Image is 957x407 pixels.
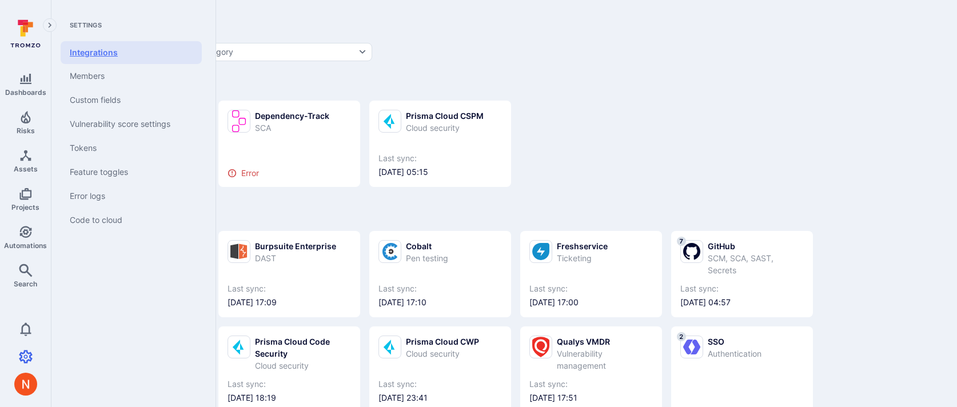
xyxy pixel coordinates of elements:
a: CobaltPen testingLast sync:[DATE] 17:10 [378,240,502,308]
span: Last sync: [529,378,653,390]
div: SSO [708,336,761,348]
span: Search [14,280,37,288]
a: Tokens [61,136,202,160]
span: Dashboards [5,88,46,97]
div: Error [228,169,351,178]
span: Automations [4,241,47,250]
div: Vulnerability management [557,348,653,372]
span: Last sync: [680,283,804,294]
div: Burpsuite Enterprise [255,240,336,252]
div: Cloud security [255,360,351,372]
span: Last sync: [378,283,502,294]
div: Qualys VMDR [557,336,653,348]
a: Prisma Cloud CWPCloud securityLast sync:[DATE] 23:41 [378,336,502,404]
span: Risks [17,126,35,135]
span: [DATE] 17:51 [529,392,653,404]
div: Ticketing [557,252,608,264]
span: Last sync: [378,378,502,390]
a: Qualys VMDRVulnerability managementLast sync:[DATE] 17:51 [529,336,653,404]
a: Custom fields [61,88,202,112]
div: SCA [255,122,329,134]
a: Error logs [61,184,202,208]
div: Dependency-Track [255,110,329,122]
div: DAST [255,252,336,264]
span: 7 [677,237,686,246]
div: Prisma Cloud CSPM [406,110,484,122]
a: Prisma Cloud Code SecurityCloud securityLast sync:[DATE] 18:19 [228,336,351,404]
a: Burpsuite EnterpriseDASTLast sync:[DATE] 17:09 [228,240,351,308]
a: Integrations [61,41,202,64]
a: Feature toggles [61,160,202,184]
span: 2 [677,332,686,341]
div: Cloud security [406,122,484,134]
span: Projects [11,203,39,212]
div: GitHub [708,240,804,252]
div: Neeren Patki [14,373,37,396]
a: Members [61,64,202,88]
a: 2SSOAuthentication [680,336,804,404]
a: 7GitHubSCM, SCA, SAST, SecretsLast sync:[DATE] 04:57 [680,240,804,308]
button: Expand navigation menu [43,18,57,32]
a: Code to cloud [61,208,202,232]
a: Dependency-TrackSCAError [228,110,351,178]
div: Pen testing [406,252,448,264]
span: [DATE] 17:10 [378,297,502,308]
i: Expand navigation menu [46,21,54,30]
div: Prisma Cloud Code Security [255,336,351,360]
span: [DATE] 05:15 [378,166,502,178]
div: Prisma Cloud CWP [406,336,479,348]
span: [DATE] 17:09 [228,297,351,308]
span: Last sync: [228,378,351,390]
span: [DATE] 17:00 [529,297,653,308]
span: [DATE] 23:41 [378,392,502,404]
div: Freshservice [557,240,608,252]
div: Cloud security [406,348,479,360]
div: Cobalt [406,240,448,252]
img: ACg8ocIprwjrgDQnDsNSk9Ghn5p5-B8DpAKWoJ5Gi9syOE4K59tr4Q=s96-c [14,373,37,396]
span: [DATE] 18:19 [228,392,351,404]
span: Last sync: [228,283,351,294]
span: Assets [14,165,38,173]
a: Vulnerability score settings [61,112,202,136]
span: Last sync: [529,283,653,294]
span: Last sync: [378,153,502,164]
a: Prisma Cloud CSPMCloud securityLast sync:[DATE] 05:15 [378,110,502,178]
span: [DATE] 04:57 [680,297,804,308]
a: FreshserviceTicketingLast sync:[DATE] 17:00 [529,240,653,308]
button: Category [193,43,372,61]
div: Authentication [708,348,761,360]
span: Settings [61,21,202,30]
div: SCM, SCA, SAST, Secrets [708,252,804,276]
